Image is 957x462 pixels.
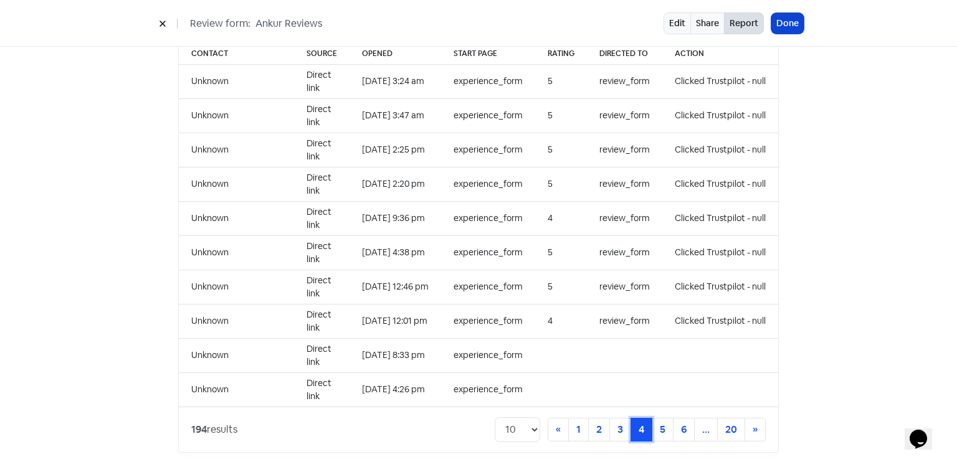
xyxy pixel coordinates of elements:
[191,423,207,436] strong: 194
[350,270,441,304] td: [DATE] 12:46 pm
[662,133,778,167] td: Clicked Trustpilot - null
[717,418,745,441] a: 20
[179,338,294,372] td: Unknown
[631,418,652,441] a: 4
[609,418,631,441] a: 3
[350,338,441,372] td: [DATE] 8:33 pm
[294,64,350,98] td: Direct link
[294,372,350,407] td: Direct link
[441,43,535,65] th: Start page
[441,64,535,98] td: experience_form
[294,304,350,338] td: Direct link
[441,133,535,167] td: experience_form
[294,201,350,235] td: Direct link
[587,43,662,65] th: Directed to
[535,98,587,133] td: 5
[568,418,589,441] a: 1
[587,201,662,235] td: review_form
[441,304,535,338] td: experience_form
[587,133,662,167] td: review_form
[441,167,535,201] td: experience_form
[753,423,758,436] span: »
[179,235,294,270] td: Unknown
[662,167,778,201] td: Clicked Trustpilot - null
[294,338,350,372] td: Direct link
[771,13,804,34] button: Done
[535,43,587,65] th: Rating
[441,338,535,372] td: experience_form
[179,270,294,304] td: Unknown
[587,64,662,98] td: review_form
[556,423,561,436] span: «
[294,167,350,201] td: Direct link
[673,418,695,441] a: 6
[724,12,764,34] button: Report
[587,270,662,304] td: review_form
[662,201,778,235] td: Clicked Trustpilot - null
[179,372,294,407] td: Unknown
[745,418,766,441] a: Next
[662,304,778,338] td: Clicked Trustpilot - null
[350,235,441,270] td: [DATE] 4:38 pm
[652,418,674,441] a: 5
[350,201,441,235] td: [DATE] 9:36 pm
[441,270,535,304] td: experience_form
[662,64,778,98] td: Clicked Trustpilot - null
[294,133,350,167] td: Direct link
[441,201,535,235] td: experience_form
[662,43,778,65] th: Action
[587,235,662,270] td: review_form
[535,235,587,270] td: 5
[664,12,691,34] a: Edit
[350,372,441,407] td: [DATE] 4:26 pm
[441,235,535,270] td: experience_form
[179,64,294,98] td: Unknown
[294,98,350,133] td: Direct link
[179,201,294,235] td: Unknown
[350,133,441,167] td: [DATE] 2:25 pm
[905,412,945,450] iframe: chat widget
[179,304,294,338] td: Unknown
[350,98,441,133] td: [DATE] 3:47 am
[535,64,587,98] td: 5
[535,133,587,167] td: 5
[535,167,587,201] td: 5
[535,304,587,338] td: 4
[690,12,725,34] a: Share
[190,16,250,31] span: Review form:
[294,235,350,270] td: Direct link
[535,270,587,304] td: 5
[179,133,294,167] td: Unknown
[294,43,350,65] th: Source
[535,201,587,235] td: 4
[179,43,294,65] th: Contact
[662,235,778,270] td: Clicked Trustpilot - null
[179,98,294,133] td: Unknown
[662,98,778,133] td: Clicked Trustpilot - null
[662,270,778,304] td: Clicked Trustpilot - null
[441,98,535,133] td: experience_form
[587,304,662,338] td: review_form
[588,418,610,441] a: 2
[587,167,662,201] td: review_form
[350,43,441,65] th: Opened
[350,167,441,201] td: [DATE] 2:20 pm
[350,304,441,338] td: [DATE] 12:01 pm
[548,418,569,441] a: Previous
[179,167,294,201] td: Unknown
[294,270,350,304] td: Direct link
[191,422,237,437] div: results
[694,418,718,441] a: ...
[350,64,441,98] td: [DATE] 3:24 am
[441,372,535,407] td: experience_form
[587,98,662,133] td: review_form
